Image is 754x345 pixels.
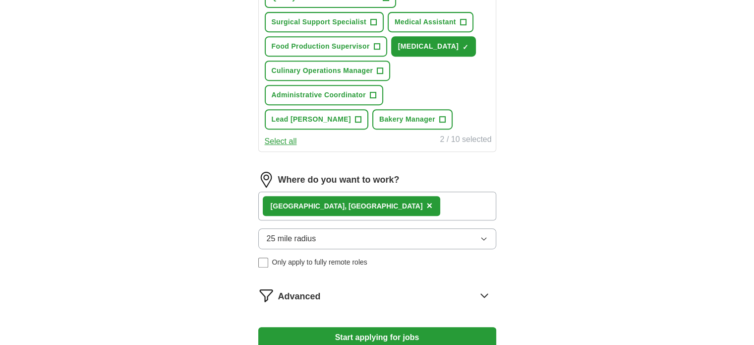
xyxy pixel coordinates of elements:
span: [MEDICAL_DATA] [398,41,459,52]
span: 25 mile radius [267,233,316,245]
button: Administrative Coordinator [265,85,383,105]
button: [MEDICAL_DATA]✓ [391,36,476,57]
button: Lead [PERSON_NAME] [265,109,368,130]
span: Lead [PERSON_NAME] [272,114,351,125]
span: Medical Assistant [395,17,456,27]
button: Medical Assistant [388,12,473,32]
label: Where do you want to work? [278,173,400,187]
img: filter [258,287,274,303]
span: Administrative Coordinator [272,90,366,100]
span: ✓ [463,43,468,51]
button: × [426,199,432,213]
div: [GEOGRAPHIC_DATA], [GEOGRAPHIC_DATA] [271,201,423,211]
span: Only apply to fully remote roles [272,257,367,268]
img: location.png [258,172,274,188]
span: × [426,200,432,211]
span: Surgical Support Specialist [272,17,367,27]
span: Culinary Operations Manager [272,66,373,76]
button: 25 mile radius [258,228,496,249]
button: Bakery Manager [372,109,453,130]
button: Select all [265,136,297,147]
div: 2 / 10 selected [440,134,491,147]
input: Only apply to fully remote roles [258,258,268,268]
span: Advanced [278,290,321,303]
span: Bakery Manager [379,114,435,125]
button: Food Production Supervisor [265,36,387,57]
button: Surgical Support Specialist [265,12,384,32]
span: Food Production Supervisor [272,41,370,52]
button: Culinary Operations Manager [265,61,391,81]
